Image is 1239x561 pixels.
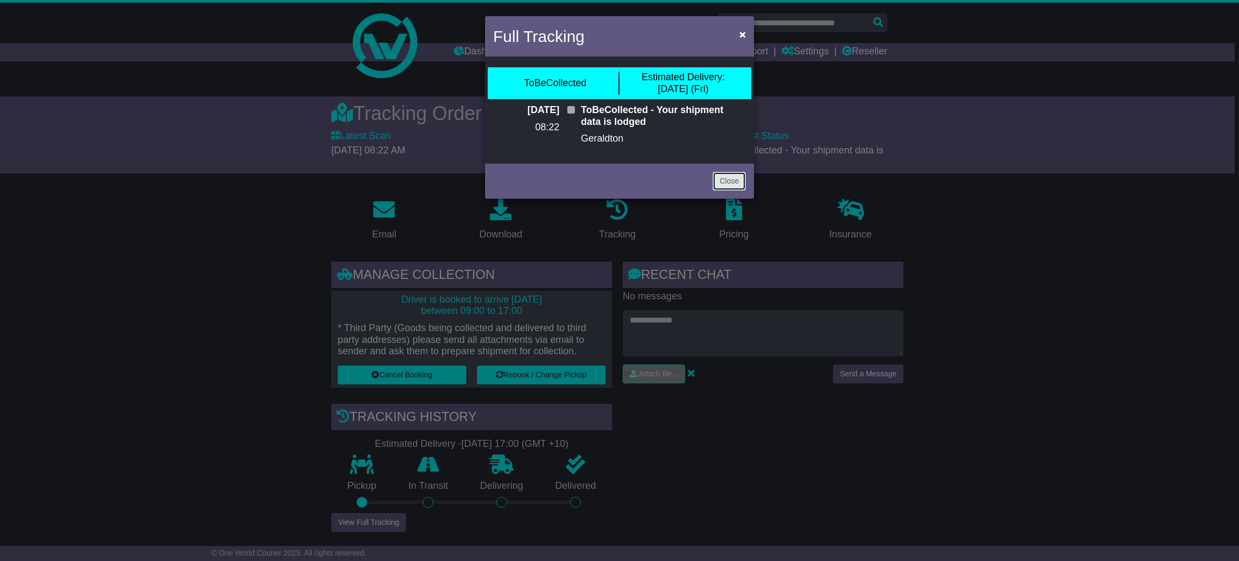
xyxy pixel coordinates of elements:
p: [DATE] [493,104,559,116]
div: [DATE] (Fri) [642,72,725,95]
p: Geraldton [581,133,746,145]
span: Estimated Delivery: [642,72,725,82]
span: × [739,28,746,40]
p: ToBeCollected - Your shipment data is lodged [581,104,746,128]
a: Close [713,172,746,191]
button: Close [734,23,751,45]
div: ToBeCollected [524,78,586,89]
h4: Full Tracking [493,24,585,48]
p: 08:22 [493,122,559,134]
